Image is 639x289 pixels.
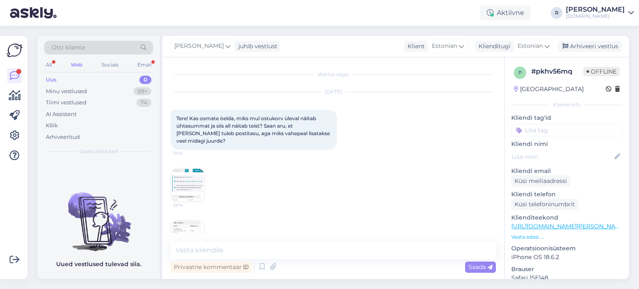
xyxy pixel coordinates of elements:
div: [GEOGRAPHIC_DATA] [514,85,584,94]
div: Socials [100,59,120,70]
p: Brauser [511,265,622,274]
div: Klienditugi [475,42,510,51]
div: [DOMAIN_NAME] [566,13,625,20]
div: AI Assistent [46,110,77,119]
span: 12:14 [173,202,205,208]
a: [URL][DOMAIN_NAME][PERSON_NAME] [511,222,626,230]
p: Kliendi email [511,167,622,175]
img: Attachment [171,168,204,202]
input: Lisa tag [511,124,622,136]
span: Offline [583,67,620,76]
span: p [518,69,522,76]
div: Klient [404,42,425,51]
span: [PERSON_NAME] [174,42,224,51]
div: juhib vestlust [235,42,277,51]
div: [PERSON_NAME] [566,6,625,13]
div: [DATE] [171,88,496,96]
div: Kõik [46,121,58,130]
p: Kliendi tag'id [511,114,622,122]
div: 74 [136,99,151,107]
input: Lisa nimi [512,152,613,161]
p: Kliendi nimi [511,140,622,148]
p: Uued vestlused tulevad siia. [56,260,141,269]
div: 99+ [134,87,151,96]
img: Attachment [171,221,204,254]
p: Kliendi telefon [511,190,622,199]
div: Aktiivne [480,5,531,20]
p: Klienditeekond [511,213,622,222]
div: Email [136,59,153,70]
span: Tere! Kas osmate öelda, miks mul ostukorv üleval näitab ühtesummat ja siis all näitab teist? Saan... [176,115,331,144]
span: 12:14 [173,150,204,156]
img: Askly Logo [7,42,22,58]
div: Minu vestlused [46,87,87,96]
div: Arhiveeritud [46,133,80,141]
div: Vestlus algas [171,71,496,78]
a: [PERSON_NAME][DOMAIN_NAME] [566,6,634,20]
span: Saada [468,263,493,271]
div: R [551,7,562,19]
div: Uus [46,76,57,84]
div: Küsi telefoninumbrit [511,199,578,210]
p: Operatsioonisüsteem [511,244,622,253]
div: Küsi meiliaadressi [511,175,570,187]
div: Arhiveeri vestlus [557,41,622,52]
div: Web [69,59,84,70]
div: # pkhv56mq [531,67,583,77]
div: Kliendi info [511,101,622,109]
div: All [44,59,54,70]
img: No chats [37,178,160,252]
span: Otsi kliente [52,43,85,52]
span: Estonian [518,42,543,51]
p: Vaata edasi ... [511,233,622,241]
div: Privaatne kommentaar [171,262,252,273]
span: Estonian [432,42,457,51]
p: iPhone OS 18.6.2 [511,253,622,262]
span: Uued vestlused [79,148,118,155]
div: 0 [139,76,151,84]
p: Safari 15E148 [511,274,622,282]
div: Tiimi vestlused [46,99,87,107]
